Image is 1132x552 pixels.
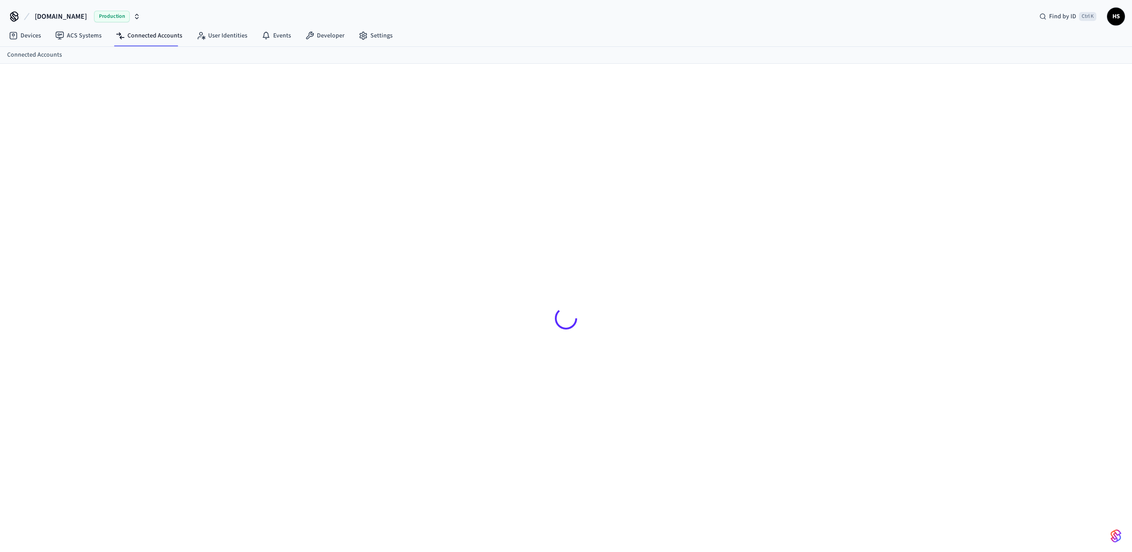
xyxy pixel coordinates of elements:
a: ACS Systems [48,28,109,44]
span: Find by ID [1049,12,1076,21]
span: Production [94,11,130,22]
img: SeamLogoGradient.69752ec5.svg [1111,529,1121,543]
div: Find by IDCtrl K [1032,8,1103,25]
button: HS [1107,8,1125,25]
a: Events [254,28,298,44]
a: Developer [298,28,352,44]
a: Settings [352,28,400,44]
a: Devices [2,28,48,44]
a: User Identities [189,28,254,44]
a: Connected Accounts [109,28,189,44]
a: Connected Accounts [7,50,62,60]
span: [DOMAIN_NAME] [35,11,87,22]
span: Ctrl K [1079,12,1096,21]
